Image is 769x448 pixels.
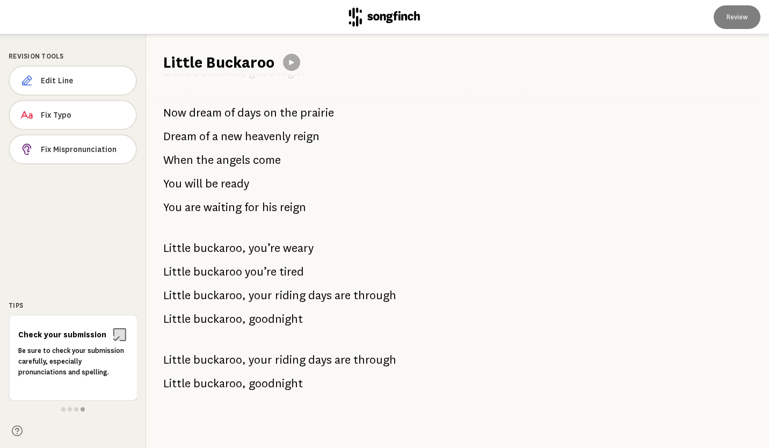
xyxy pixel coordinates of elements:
[237,102,261,124] span: days
[293,126,320,147] span: reign
[163,52,274,73] h1: Little Buckaroo
[193,261,242,283] span: buckaroo
[245,126,291,147] span: heavenly
[199,126,209,147] span: of
[224,102,235,124] span: of
[244,197,259,218] span: for
[9,301,137,310] div: Tips
[163,237,191,259] span: Little
[280,197,306,218] span: reign
[335,285,351,306] span: are
[41,144,127,155] span: Fix Mispronunciation
[245,261,277,283] span: you’re
[300,102,334,124] span: prairie
[353,285,396,306] span: through
[41,75,127,86] span: Edit Line
[275,349,306,371] span: riding
[714,5,760,29] button: Review
[9,66,137,96] button: Edit Line
[41,110,127,120] span: Fix Typo
[193,373,246,394] span: buckaroo,
[18,329,107,340] h6: Check your submission
[189,102,222,124] span: dream
[216,149,250,171] span: angels
[253,149,281,171] span: come
[163,308,191,330] span: Little
[308,285,332,306] span: days
[9,52,137,61] div: Revision Tools
[193,349,246,371] span: buckaroo,
[280,102,298,124] span: the
[249,373,303,394] span: goodnight
[163,149,193,171] span: When
[9,100,137,130] button: Fix Typo
[275,285,306,306] span: riding
[193,237,246,259] span: buckaroo,
[163,349,191,371] span: Little
[163,102,186,124] span: Now
[163,373,191,394] span: Little
[163,197,182,218] span: You
[212,126,218,147] span: a
[249,285,272,306] span: your
[163,261,191,283] span: Little
[279,261,304,283] span: tired
[205,173,218,194] span: be
[9,134,137,164] button: Fix Mispronunciation
[185,197,201,218] span: are
[163,173,182,194] span: You
[283,237,314,259] span: weary
[249,349,272,371] span: your
[204,197,242,218] span: waiting
[221,126,242,147] span: new
[264,102,277,124] span: on
[163,126,197,147] span: Dream
[262,197,277,218] span: his
[18,345,128,378] p: Be sure to check your submission carefully, especially pronunciations and spelling.
[308,349,332,371] span: days
[193,285,246,306] span: buckaroo,
[196,149,214,171] span: the
[335,349,351,371] span: are
[163,285,191,306] span: Little
[221,173,249,194] span: ready
[249,237,280,259] span: you’re
[185,173,202,194] span: will
[249,308,303,330] span: goodnight
[193,308,246,330] span: buckaroo,
[353,349,396,371] span: through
